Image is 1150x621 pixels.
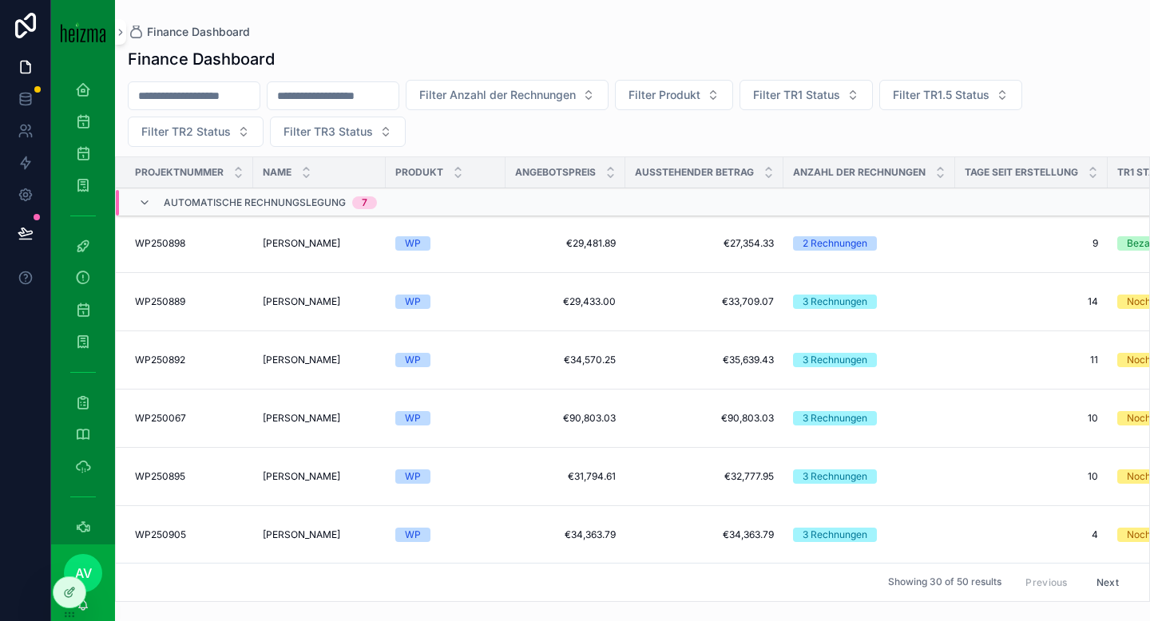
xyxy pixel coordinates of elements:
[515,412,616,425] a: €90,803.03
[263,237,340,250] span: [PERSON_NAME]
[515,470,616,483] a: €31,794.61
[263,166,291,179] span: Name
[147,24,250,40] span: Finance Dashboard
[395,528,496,542] a: WP
[362,196,367,209] div: 7
[793,166,926,179] span: Anzahl der Rechnungen
[395,411,496,425] a: WP
[793,353,946,367] a: 3 Rechnungen
[263,237,376,250] a: [PERSON_NAME]
[793,295,946,309] a: 3 Rechnungen
[888,576,1001,589] span: Showing 30 of 50 results
[128,48,275,70] h1: Finance Dashboard
[793,469,946,484] a: 3 Rechnungen
[263,470,340,483] span: [PERSON_NAME]
[128,24,250,40] a: Finance Dashboard
[635,166,754,179] span: Ausstehender Betrag
[965,295,1098,308] a: 14
[635,412,774,425] a: €90,803.03
[793,411,946,425] a: 3 Rechnungen
[753,87,840,103] span: Filter TR1 Status
[803,469,867,484] div: 3 Rechnungen
[1085,570,1130,595] button: Next
[965,470,1098,483] a: 10
[740,80,873,110] button: Select Button
[965,237,1098,250] a: 9
[419,87,576,103] span: Filter Anzahl der Rechnungen
[135,470,244,483] a: WP250895
[128,117,264,147] button: Select Button
[135,295,244,308] a: WP250889
[515,237,616,250] a: €29,481.89
[395,295,496,309] a: WP
[515,354,616,366] a: €34,570.25
[893,87,989,103] span: Filter TR1.5 Status
[635,295,774,308] a: €33,709.07
[135,412,244,425] a: WP250067
[395,166,443,179] span: Produkt
[965,166,1078,179] span: Tage seit Erstellung
[405,295,421,309] div: WP
[405,353,421,367] div: WP
[164,196,346,209] span: Automatische Rechnungslegung
[135,354,244,366] a: WP250892
[263,295,376,308] a: [PERSON_NAME]
[61,22,105,42] img: App logo
[965,528,1098,541] a: 4
[135,237,244,250] a: WP250898
[395,353,496,367] a: WP
[629,87,700,103] span: Filter Produkt
[263,412,340,425] span: [PERSON_NAME]
[135,412,186,425] span: WP250067
[75,564,92,583] span: AV
[405,411,421,425] div: WP
[263,354,376,366] a: [PERSON_NAME]
[803,411,867,425] div: 3 Rechnungen
[135,237,185,250] span: WP250898
[965,412,1098,425] a: 10
[263,528,340,541] span: [PERSON_NAME]
[284,124,373,140] span: Filter TR3 Status
[135,295,185,308] span: WP250889
[405,236,421,251] div: WP
[793,236,946,251] a: 2 Rechnungen
[406,80,609,110] button: Select Button
[803,353,867,367] div: 3 Rechnungen
[635,237,774,250] a: €27,354.33
[879,80,1022,110] button: Select Button
[51,64,115,544] div: scrollable content
[515,295,616,308] a: €29,433.00
[515,166,596,179] span: Angebotspreis
[141,124,231,140] span: Filter TR2 Status
[395,236,496,251] a: WP
[263,295,340,308] span: [PERSON_NAME]
[515,528,616,541] a: €34,363.79
[263,354,340,366] span: [PERSON_NAME]
[395,469,496,484] a: WP
[635,528,774,541] a: €34,363.79
[263,528,376,541] a: [PERSON_NAME]
[135,470,185,483] span: WP250895
[803,236,867,251] div: 2 Rechnungen
[635,354,774,366] a: €35,639.43
[270,117,406,147] button: Select Button
[135,528,186,541] span: WP250905
[803,528,867,542] div: 3 Rechnungen
[965,354,1098,366] a: 11
[635,470,774,483] a: €32,777.95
